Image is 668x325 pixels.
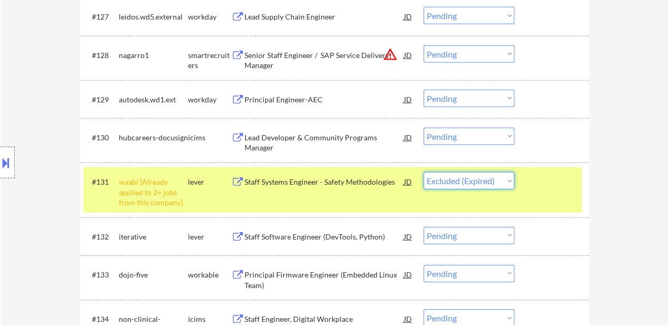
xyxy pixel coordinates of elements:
div: dojo-five [119,270,188,280]
div: workday [188,12,231,22]
div: lever [188,232,231,242]
div: nagarro1 [119,50,188,61]
div: Senior Staff Engineer / SAP Service Delivery Manager [244,50,404,71]
div: #134 [92,314,110,324]
div: #133 [92,270,110,280]
div: JD [403,128,413,147]
div: JD [403,90,413,109]
button: warning_amber [383,47,398,62]
div: icims [188,132,231,143]
div: icims [188,314,231,324]
div: Principal Firmware Engineer (Embedded Linux Team) [244,270,404,290]
div: JD [403,45,413,64]
div: #128 [92,50,110,61]
div: Lead Developer & Community Programs Manager [244,132,404,153]
div: smartrecruiters [188,50,231,71]
div: JD [403,7,413,26]
div: Staff Software Engineer (DevTools, Python) [244,232,404,242]
div: Staff Engineer, Digital Workplace [244,314,404,324]
div: leidos.wd5.external [119,12,188,22]
div: Staff Systems Engineer - Safety Methodologies [244,177,404,187]
div: workable [188,270,231,280]
div: JD [403,227,413,246]
div: Lead Supply Chain Engineer [244,12,404,22]
div: workday [188,94,231,105]
div: JD [403,172,413,191]
div: #127 [92,12,110,22]
div: JD [403,265,413,284]
div: lever [188,177,231,187]
div: Principal Engineer-AEC [244,94,404,105]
